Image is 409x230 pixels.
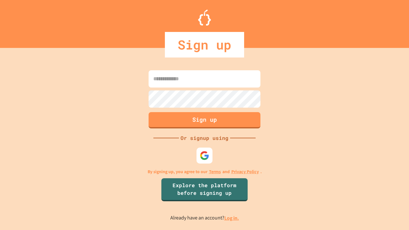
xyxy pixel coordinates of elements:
[149,112,260,128] button: Sign up
[148,168,262,175] p: By signing up, you agree to our and .
[224,215,239,221] a: Log in.
[231,168,259,175] a: Privacy Policy
[170,214,239,222] p: Already have an account?
[200,151,209,160] img: google-icon.svg
[179,134,230,142] div: Or signup using
[165,32,244,57] div: Sign up
[161,178,248,201] a: Explore the platform before signing up
[198,10,211,26] img: Logo.svg
[209,168,221,175] a: Terms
